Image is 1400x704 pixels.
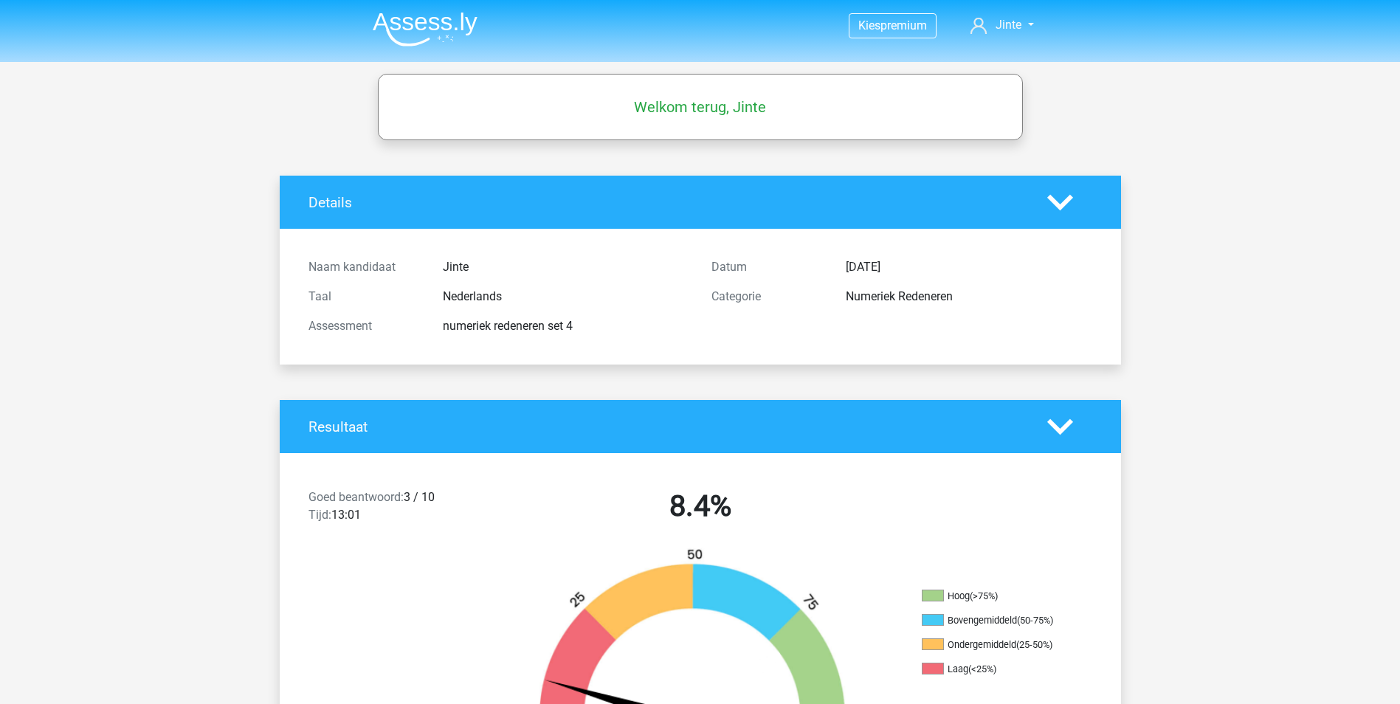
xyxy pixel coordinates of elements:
[849,15,936,35] a: Kiespremium
[1016,639,1052,650] div: (25-50%)
[835,288,1103,306] div: Numeriek Redeneren
[970,590,998,601] div: (>75%)
[432,288,700,306] div: Nederlands
[297,489,499,530] div: 3 / 10 13:01
[700,258,835,276] div: Datum
[297,288,432,306] div: Taal
[965,16,1039,34] a: Jinte
[700,288,835,306] div: Categorie
[308,508,331,522] span: Tijd:
[308,194,1025,211] h4: Details
[922,638,1069,652] li: Ondergemiddeld
[297,317,432,335] div: Assessment
[835,258,1103,276] div: [DATE]
[880,18,927,32] span: premium
[922,590,1069,603] li: Hoog
[858,18,880,32] span: Kies
[373,12,477,46] img: Assessly
[922,663,1069,676] li: Laag
[996,18,1021,32] span: Jinte
[297,258,432,276] div: Naam kandidaat
[922,614,1069,627] li: Bovengemiddeld
[968,663,996,674] div: (<25%)
[308,490,404,504] span: Goed beantwoord:
[510,489,891,524] h2: 8.4%
[432,317,700,335] div: numeriek redeneren set 4
[385,98,1015,116] h5: Welkom terug, Jinte
[1017,615,1053,626] div: (50-75%)
[308,418,1025,435] h4: Resultaat
[432,258,700,276] div: Jinte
